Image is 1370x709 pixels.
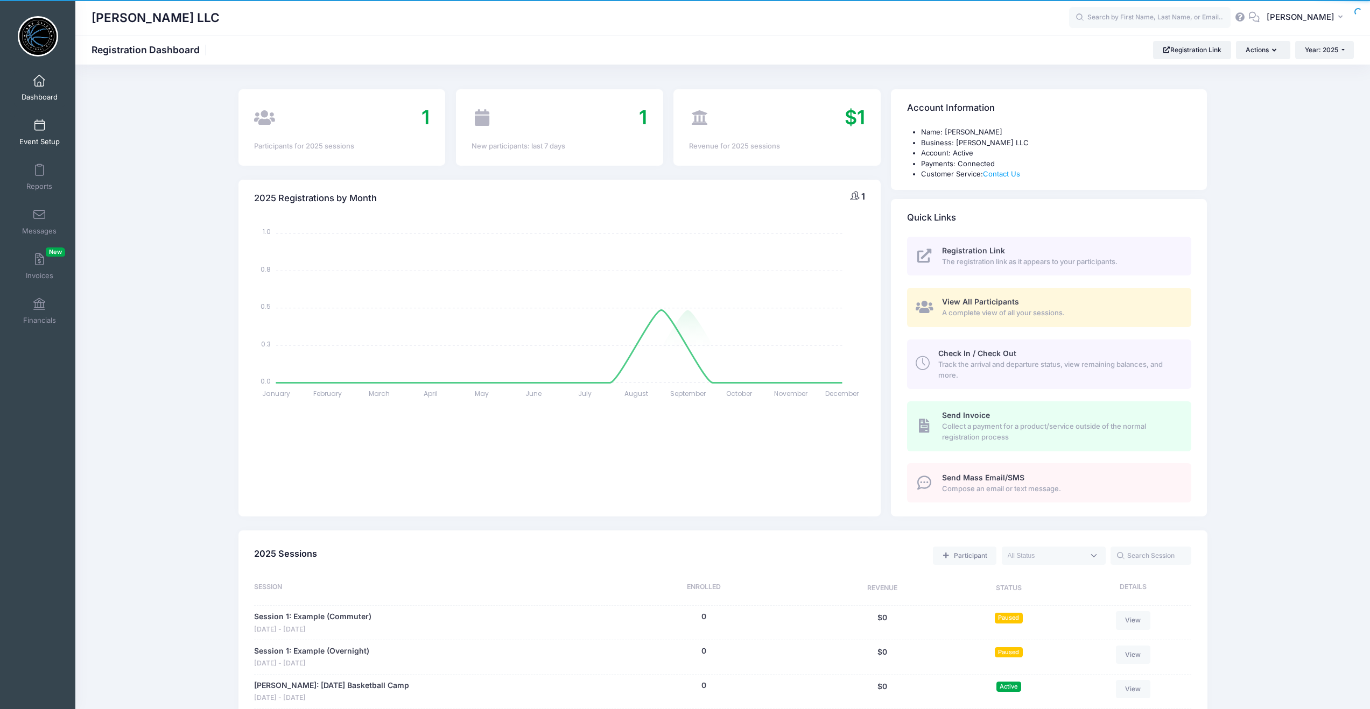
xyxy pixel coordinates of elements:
tspan: November [774,389,808,398]
span: Messages [22,226,57,236]
span: 1 [861,191,865,202]
a: Send Invoice Collect a payment for a product/service outside of the normal registration process [907,401,1191,451]
tspan: January [262,389,290,398]
tspan: April [423,389,437,398]
span: Compose an email or text message. [942,484,1179,494]
div: New participants: last 7 days [472,141,647,152]
span: Paused [995,647,1023,657]
tspan: October [726,389,753,398]
tspan: 0.5 [261,302,271,311]
div: Revenue [817,582,948,595]
tspan: March [368,389,389,398]
a: Registration Link The registration link as it appears to your participants. [907,237,1191,276]
a: Check In / Check Out Track the arrival and departure status, view remaining balances, and more. [907,339,1191,389]
span: Year: 2025 [1305,46,1338,54]
div: Enrolled [592,582,817,595]
span: [DATE] - [DATE] [254,693,409,703]
tspan: August [624,389,648,398]
button: [PERSON_NAME] [1260,5,1354,30]
div: Details [1070,582,1191,595]
tspan: June [525,389,542,398]
a: Session 1: Example (Overnight) [254,646,369,657]
span: New [46,247,65,257]
a: Messages [14,203,65,240]
span: The registration link as it appears to your participants. [942,257,1179,267]
button: Year: 2025 [1295,41,1354,59]
span: Check In / Check Out [938,349,1016,358]
span: 1 [639,105,647,129]
span: Active [996,682,1021,692]
tspan: February [313,389,342,398]
span: $1 [845,105,865,129]
div: $0 [817,611,948,634]
tspan: 0.0 [261,377,271,386]
span: Paused [995,613,1023,623]
tspan: 0.3 [261,339,271,348]
h4: Account Information [907,93,995,124]
h4: Quick Links [907,202,956,233]
span: Invoices [26,271,53,280]
a: Registration Link [1153,41,1231,59]
span: Financials [23,316,56,325]
div: Session [254,582,592,595]
button: Actions [1236,41,1290,59]
a: View All Participants A complete view of all your sessions. [907,288,1191,327]
a: [PERSON_NAME]: [DATE] Basketball Camp [254,680,409,691]
a: InvoicesNew [14,247,65,285]
img: Camp Oliver LLC [18,16,58,56]
span: Collect a payment for a product/service outside of the normal registration process [942,421,1179,442]
a: Send Mass Email/SMS Compose an email or text message. [907,463,1191,502]
span: Registration Link [942,246,1005,255]
a: View [1116,680,1150,698]
a: Event Setup [14,114,65,151]
input: Search Session [1111,547,1191,565]
tspan: 1.0 [263,227,271,236]
li: Name: [PERSON_NAME] [921,127,1191,138]
input: Search by First Name, Last Name, or Email... [1069,7,1231,29]
tspan: July [578,389,592,398]
button: 0 [701,646,706,657]
span: 2025 Sessions [254,548,317,559]
tspan: May [475,389,489,398]
a: Contact Us [983,169,1020,178]
span: Send Invoice [942,410,990,420]
li: Business: [PERSON_NAME] LLC [921,138,1191,148]
tspan: December [825,389,859,398]
a: Reports [14,158,65,196]
span: [PERSON_NAME] [1267,11,1334,23]
li: Customer Service: [921,169,1191,180]
a: Session 1: Example (Commuter) [254,611,371,622]
button: 0 [701,611,706,622]
tspan: 0.8 [261,264,271,273]
div: Participants for 2025 sessions [254,141,430,152]
span: Track the arrival and departure status, view remaining balances, and more. [938,359,1179,380]
a: Add a new manual registration [933,547,996,565]
h1: [PERSON_NAME] LLC [92,5,220,30]
span: Send Mass Email/SMS [942,473,1024,482]
div: $0 [817,646,948,669]
a: Dashboard [14,69,65,107]
div: Status [947,582,1069,595]
div: Revenue for 2025 sessions [689,141,865,152]
span: Event Setup [19,137,60,146]
a: View [1116,611,1150,629]
span: 1 [421,105,430,129]
span: Dashboard [22,93,58,102]
tspan: September [670,389,706,398]
span: Reports [26,182,52,191]
button: 0 [701,680,706,691]
textarea: Search [1008,551,1084,561]
a: View [1116,646,1150,664]
span: View All Participants [942,297,1019,306]
h1: Registration Dashboard [92,44,209,55]
div: $0 [817,680,948,703]
span: [DATE] - [DATE] [254,625,371,635]
li: Payments: Connected [921,159,1191,169]
span: A complete view of all your sessions. [942,308,1179,318]
li: Account: Active [921,148,1191,159]
a: Financials [14,292,65,330]
h4: 2025 Registrations by Month [254,183,377,214]
span: [DATE] - [DATE] [254,658,369,669]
